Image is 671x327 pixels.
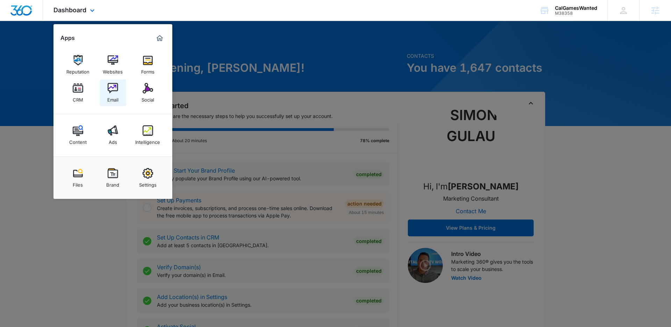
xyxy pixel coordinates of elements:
[109,136,117,145] div: Ads
[135,165,161,191] a: Settings
[65,51,91,78] a: Reputation
[154,33,165,44] a: Marketing 360® Dashboard
[555,11,597,16] div: account id
[107,93,118,103] div: Email
[139,179,157,188] div: Settings
[60,35,75,41] h2: Apps
[103,65,123,75] div: Websites
[65,165,91,191] a: Files
[100,165,126,191] a: Brand
[135,51,161,78] a: Forms
[142,93,154,103] div: Social
[73,93,83,103] div: CRM
[106,179,119,188] div: Brand
[69,136,87,145] div: Content
[135,122,161,148] a: Intelligence
[65,122,91,148] a: Content
[141,65,154,75] div: Forms
[135,136,160,145] div: Intelligence
[135,79,161,106] a: Social
[53,6,86,14] span: Dashboard
[66,65,89,75] div: Reputation
[100,79,126,106] a: Email
[73,179,83,188] div: Files
[100,122,126,148] a: Ads
[555,5,597,11] div: account name
[100,51,126,78] a: Websites
[65,79,91,106] a: CRM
